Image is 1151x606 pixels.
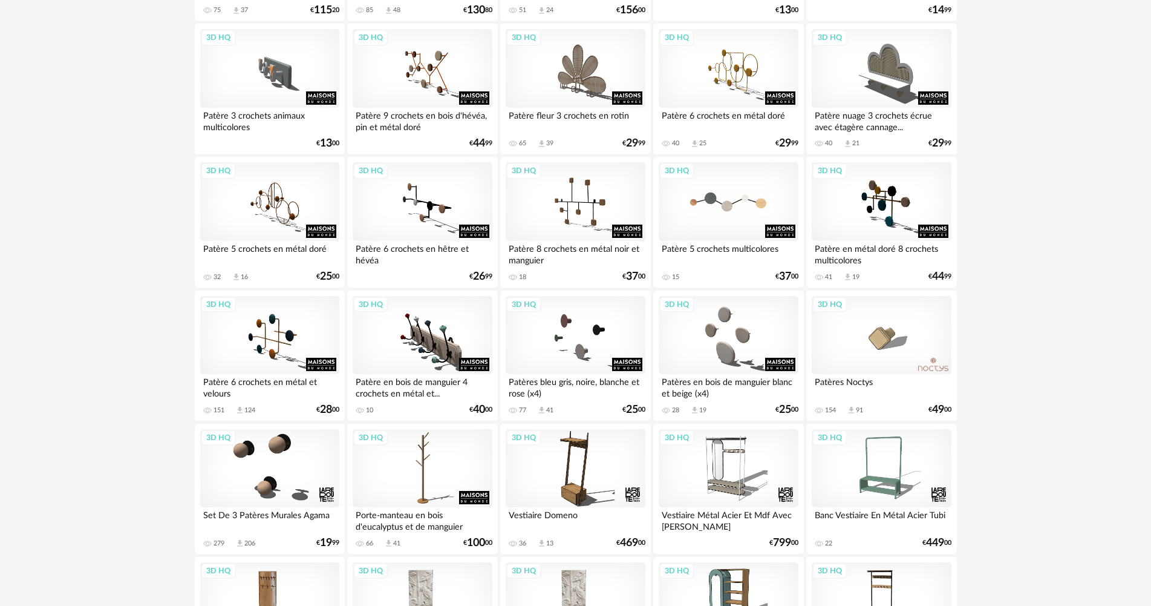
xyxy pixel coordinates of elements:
span: Download icon [537,406,546,415]
div: 41 [393,539,400,548]
div: 32 [214,273,221,282]
span: Download icon [690,139,699,148]
div: 65 [519,139,526,148]
a: 3D HQ Patère 6 crochets en métal doré 40 Download icon 25 €2999 [653,24,803,154]
div: Patère 6 crochets en hêtre et hévéa [353,241,492,265]
div: 19 [699,406,706,415]
span: 29 [779,139,791,148]
span: 799 [773,539,791,547]
span: 449 [926,539,944,547]
div: Set De 3 Patères Murales Agama [200,507,339,532]
span: Download icon [537,6,546,15]
div: 24 [546,6,553,15]
div: 3D HQ [659,30,694,45]
span: Download icon [384,6,393,15]
div: Patères bleu gris, noire, blanche et rose (x4) [506,374,645,398]
span: Download icon [235,539,244,548]
div: 25 [699,139,706,148]
div: 3D HQ [506,163,541,179]
span: 37 [779,272,791,281]
div: 3D HQ [353,563,388,579]
div: € 99 [316,539,339,547]
a: 3D HQ Patère 5 crochets en métal doré 32 Download icon 16 €2500 [195,157,345,288]
div: 3D HQ [659,163,694,179]
div: € 99 [469,139,492,148]
a: 3D HQ Patère 6 crochets en hêtre et hévéa €2699 [347,157,497,288]
a: 3D HQ Patère fleur 3 crochets en rotin 65 Download icon 39 €2999 [500,24,650,154]
span: 14 [932,6,944,15]
span: Download icon [537,539,546,548]
div: 3D HQ [201,430,236,446]
span: Download icon [384,539,393,548]
span: 28 [320,406,332,414]
a: 3D HQ Patère 5 crochets multicolores 15 €3700 [653,157,803,288]
div: 124 [244,406,255,415]
div: € 00 [775,272,798,281]
a: 3D HQ Patère en bois de manguier 4 crochets en métal et... 10 €4000 [347,291,497,421]
div: 3D HQ [201,297,236,312]
a: 3D HQ Patères bleu gris, noire, blanche et rose (x4) 77 Download icon 41 €2500 [500,291,650,421]
span: 49 [932,406,944,414]
div: Patère fleur 3 crochets en rotin [506,108,645,132]
a: 3D HQ Patère nuage 3 crochets écrue avec étagère cannage... 40 Download icon 21 €2999 [806,24,956,154]
div: € 00 [616,6,645,15]
div: 28 [672,406,679,415]
div: € 99 [928,139,951,148]
div: € 00 [769,539,798,547]
span: 25 [626,406,638,414]
span: 26 [473,272,485,281]
a: 3D HQ Porte-manteau en bois d'eucalyptus et de manguier 66 Download icon 41 €10000 [347,424,497,555]
div: 40 [825,139,832,148]
div: € 00 [616,539,645,547]
div: 3D HQ [659,297,694,312]
div: 3D HQ [353,30,388,45]
span: 29 [932,139,944,148]
div: Patère en métal doré 8 crochets multicolores [812,241,951,265]
a: 3D HQ Patères Noctys 154 Download icon 91 €4900 [806,291,956,421]
span: Download icon [232,6,241,15]
div: 154 [825,406,836,415]
div: 21 [852,139,859,148]
div: Patère 5 crochets en métal doré [200,241,339,265]
div: 13 [546,539,553,548]
div: 3D HQ [201,563,236,579]
span: 40 [473,406,485,414]
div: 3D HQ [506,297,541,312]
span: 13 [320,139,332,148]
div: 10 [366,406,373,415]
div: € 99 [622,139,645,148]
span: 100 [467,539,485,547]
div: 3D HQ [659,430,694,446]
div: Vestiaire Métal Acier Et Mdf Avec [PERSON_NAME] [659,507,798,532]
span: 19 [320,539,332,547]
div: Patère 6 crochets en métal doré [659,108,798,132]
a: 3D HQ Patère 9 crochets en bois d'hévéa, pin et métal doré €4499 [347,24,497,154]
a: 3D HQ Banc Vestiaire En Métal Acier Tubi 22 €44900 [806,424,956,555]
div: 19 [852,273,859,282]
div: 3D HQ [353,297,388,312]
div: € 00 [622,406,645,414]
div: 3D HQ [201,163,236,179]
div: Patère 3 crochets animaux multicolores [200,108,339,132]
div: 3D HQ [812,163,847,179]
a: 3D HQ Vestiaire Métal Acier Et Mdf Avec [PERSON_NAME] €79900 [653,424,803,555]
a: 3D HQ Set De 3 Patères Murales Agama 279 Download icon 206 €1999 [195,424,345,555]
div: Patères Noctys [812,374,951,398]
div: 75 [214,6,221,15]
span: Download icon [232,272,241,282]
span: 29 [626,139,638,148]
span: Download icon [843,272,852,282]
div: € 00 [469,406,492,414]
div: 279 [214,539,224,548]
span: 115 [314,6,332,15]
div: 85 [366,6,373,15]
div: 66 [366,539,373,548]
div: € 00 [775,406,798,414]
a: 3D HQ Patère 6 crochets en métal et velours 151 Download icon 124 €2800 [195,291,345,421]
div: € 00 [316,139,339,148]
span: Download icon [537,139,546,148]
div: € 00 [316,272,339,281]
div: 3D HQ [659,563,694,579]
div: 3D HQ [812,563,847,579]
div: 39 [546,139,553,148]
